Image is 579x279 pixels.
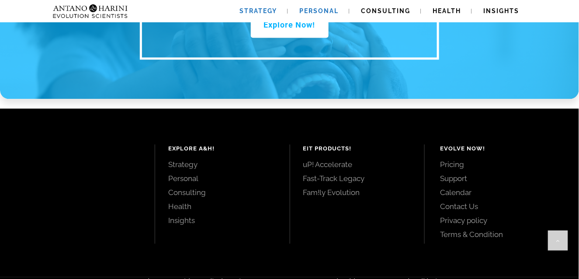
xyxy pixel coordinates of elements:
a: Consulting [168,188,277,197]
span: Consulting [361,7,411,14]
h4: Evolve Now! [440,144,559,153]
a: Insights [168,216,277,225]
a: Fast-Track Legacy [303,174,412,183]
a: Personal [168,174,277,183]
h4: EIT Products! [303,144,412,153]
span: Health [433,7,461,14]
span: Personal [300,7,339,14]
span: Explore Now! [264,20,316,30]
a: Calendar [440,188,559,197]
a: Terms & Condition [440,230,559,239]
h4: Explore A&H! [168,144,277,153]
a: Strategy [168,160,277,169]
span: Strategy [240,7,277,14]
a: Contact Us [440,202,559,211]
a: Support [440,174,559,183]
a: uP! Accelerate [303,160,412,169]
span: Insights [484,7,520,14]
a: Pricing [440,160,559,169]
a: Privacy policy [440,216,559,225]
a: Explore Now! [251,12,329,38]
a: Health [168,202,277,211]
a: Fam!ly Evolution [303,188,412,197]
